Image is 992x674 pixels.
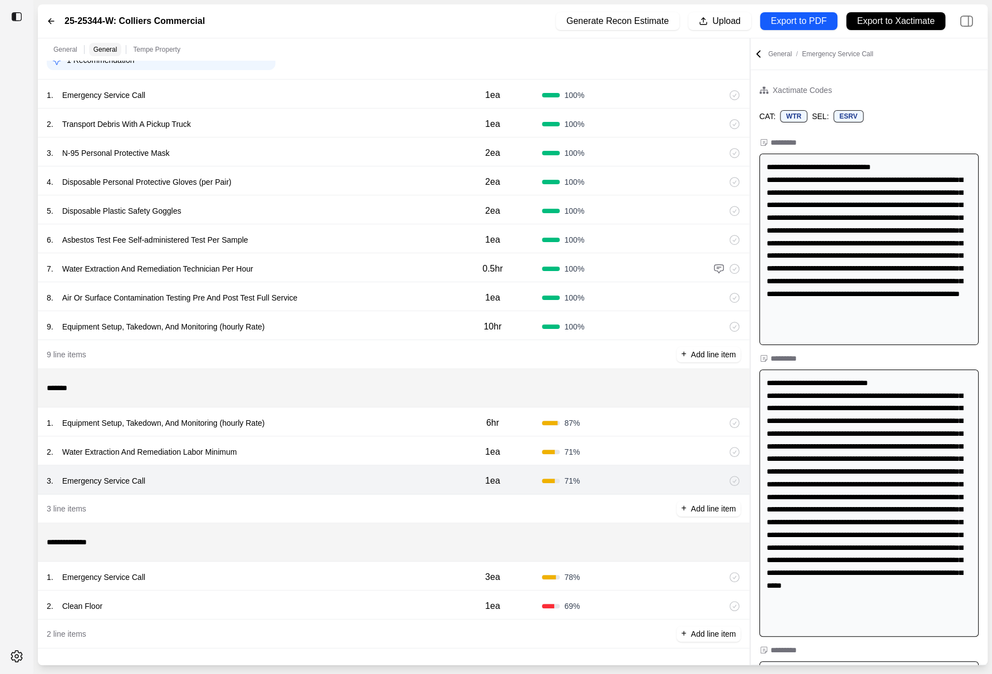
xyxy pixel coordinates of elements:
[812,111,828,122] p: SEL:
[47,601,53,612] p: 2 .
[47,205,53,217] p: 5 .
[58,174,236,190] p: Disposable Personal Protective Gloves (per Pair)
[58,319,269,334] p: Equipment Setup, Takedown, And Monitoring (hourly Rate)
[564,147,584,159] span: 100 %
[47,417,53,429] p: 1 .
[482,262,502,275] p: 0.5hr
[712,15,741,28] p: Upload
[58,203,186,219] p: Disposable Plastic Safety Goggles
[485,445,500,459] p: 1ea
[771,15,826,28] p: Export to PDF
[677,501,740,516] button: +Add line item
[768,50,873,58] p: General
[485,474,500,488] p: 1ea
[760,12,837,30] button: Export to PDF
[792,50,802,58] span: /
[58,145,174,161] p: N-95 Personal Protective Mask
[566,15,669,28] p: Generate Recon Estimate
[485,146,500,160] p: 2ea
[780,110,807,122] div: WTR
[564,176,584,188] span: 100 %
[485,233,500,247] p: 1ea
[47,176,53,188] p: 4 .
[47,234,53,245] p: 6 .
[485,570,500,584] p: 3ea
[802,50,873,58] span: Emergency Service Call
[47,503,86,514] p: 3 line items
[47,349,86,360] p: 9 line items
[485,175,500,189] p: 2ea
[53,45,77,54] p: General
[58,444,241,460] p: Water Extraction And Remediation Labor Minimum
[713,263,724,274] img: comment
[58,290,302,306] p: Air Or Surface Contamination Testing Pre And Post Test Full Service
[47,475,53,486] p: 3 .
[564,572,580,583] span: 78 %
[485,88,500,102] p: 1ea
[564,601,580,612] span: 69 %
[681,348,686,361] p: +
[556,12,679,30] button: Generate Recon Estimate
[58,473,150,489] p: Emergency Service Call
[833,110,863,122] div: ESRV
[47,119,53,130] p: 2 .
[677,347,740,362] button: +Add line item
[564,90,584,101] span: 100 %
[564,263,584,274] span: 100 %
[564,446,580,457] span: 71 %
[564,417,580,429] span: 87 %
[691,503,736,514] p: Add line item
[681,627,686,640] p: +
[133,45,180,54] p: Tempe Property
[564,234,584,245] span: 100 %
[485,117,500,131] p: 1ea
[47,90,53,101] p: 1 .
[58,116,195,132] p: Transport Debris With A Pickup Truck
[564,321,584,332] span: 100 %
[58,232,253,248] p: Asbestos Test Fee Self-administered Test Per Sample
[486,416,499,430] p: 6hr
[688,12,751,30] button: Upload
[681,502,686,515] p: +
[483,320,501,333] p: 10hr
[564,475,580,486] span: 71 %
[691,349,736,360] p: Add line item
[58,598,107,614] p: Clean Floor
[564,292,584,303] span: 100 %
[47,446,53,457] p: 2 .
[564,119,584,130] span: 100 %
[47,292,53,303] p: 8 .
[47,147,53,159] p: 3 .
[677,626,740,642] button: +Add line item
[93,45,117,54] p: General
[58,261,258,277] p: Water Extraction And Remediation Technician Per Hour
[47,263,53,274] p: 7 .
[58,87,150,103] p: Emergency Service Call
[11,11,22,22] img: toggle sidebar
[485,204,500,218] p: 2ea
[47,321,53,332] p: 9 .
[773,83,832,97] div: Xactimate Codes
[857,15,935,28] p: Export to Xactimate
[691,628,736,639] p: Add line item
[47,628,86,639] p: 2 line items
[954,9,979,33] img: right-panel.svg
[58,415,269,431] p: Equipment Setup, Takedown, And Monitoring (hourly Rate)
[564,205,584,217] span: 100 %
[485,291,500,304] p: 1ea
[485,599,500,613] p: 1ea
[58,569,150,585] p: Emergency Service Call
[47,572,53,583] p: 1 .
[846,12,945,30] button: Export to Xactimate
[65,14,205,28] label: 25-25344-W: Colliers Commercial
[759,111,776,122] p: CAT:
